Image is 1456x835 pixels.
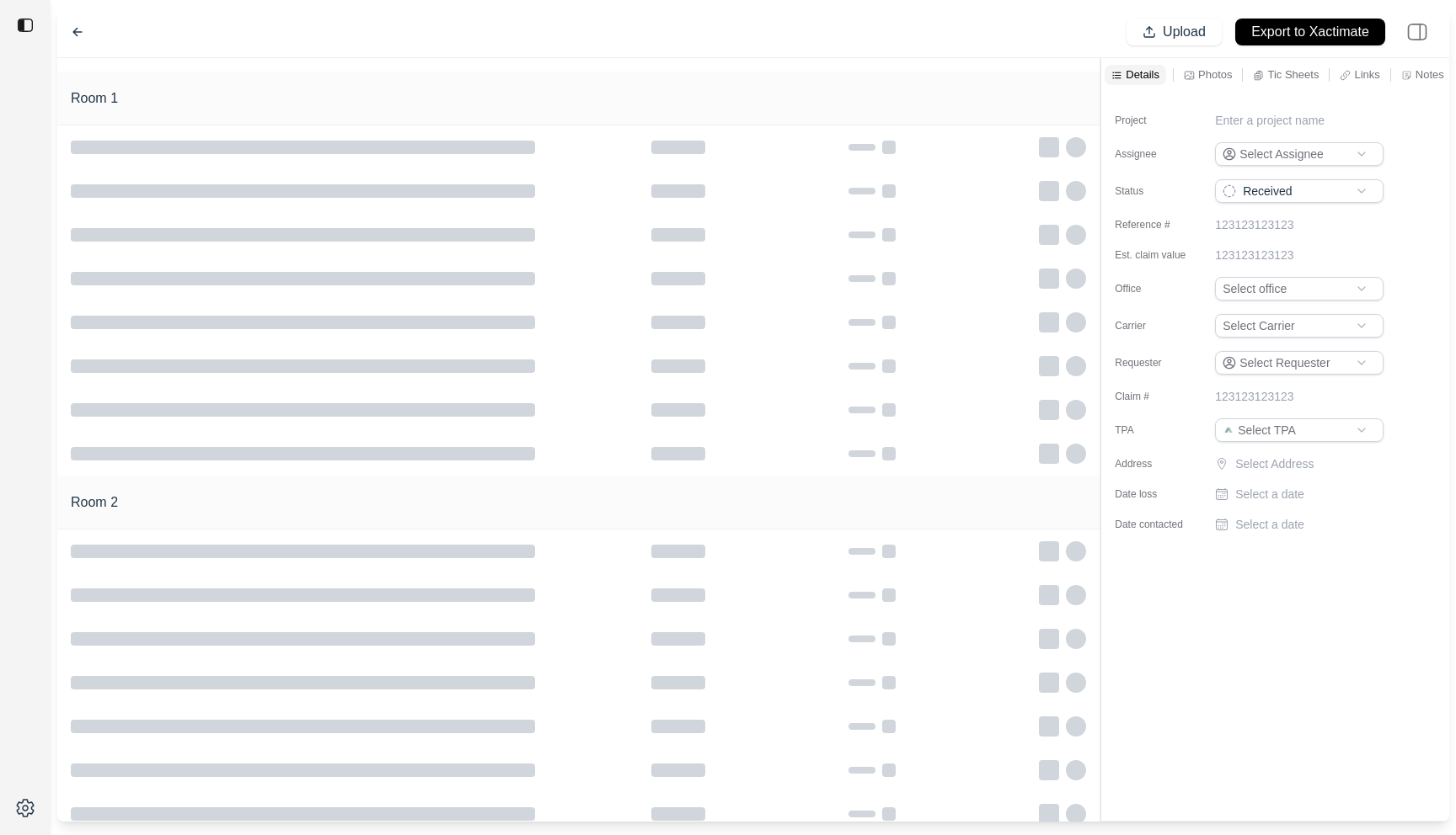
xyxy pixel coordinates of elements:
h1: Room 2 [71,492,118,513]
label: Project [1115,114,1199,127]
img: toggle sidebar [17,17,34,34]
p: Enter a project name [1215,112,1325,129]
label: TPA [1115,423,1199,437]
p: Notes [1416,67,1444,82]
label: Office [1115,282,1199,295]
p: Photos [1198,67,1232,82]
button: Upload [1127,19,1222,45]
h1: Room 1 [71,88,118,109]
p: Details [1126,67,1159,82]
label: Assignee [1115,147,1199,161]
img: right-panel.svg [1399,13,1436,51]
label: Date contacted [1115,518,1199,531]
p: Select a date [1235,486,1304,503]
label: Requester [1115,356,1199,370]
p: 123123123123 [1215,388,1293,405]
p: 123123123123 [1215,247,1293,263]
p: Tic Sheets [1267,67,1319,82]
label: Status [1115,184,1199,198]
button: Export to Xactimate [1235,19,1385,45]
p: 123123123123 [1215,216,1293,233]
p: Upload [1163,23,1206,42]
p: Links [1354,67,1379,82]
label: Date loss [1115,487,1199,501]
p: Export to Xactimate [1251,23,1369,42]
label: Est. claim value [1115,248,1199,262]
p: Select Address [1235,455,1387,472]
label: Address [1115,457,1199,471]
label: Carrier [1115,319,1199,332]
label: Reference # [1115,218,1199,231]
p: Select a date [1235,516,1304,533]
label: Claim # [1115,390,1199,403]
